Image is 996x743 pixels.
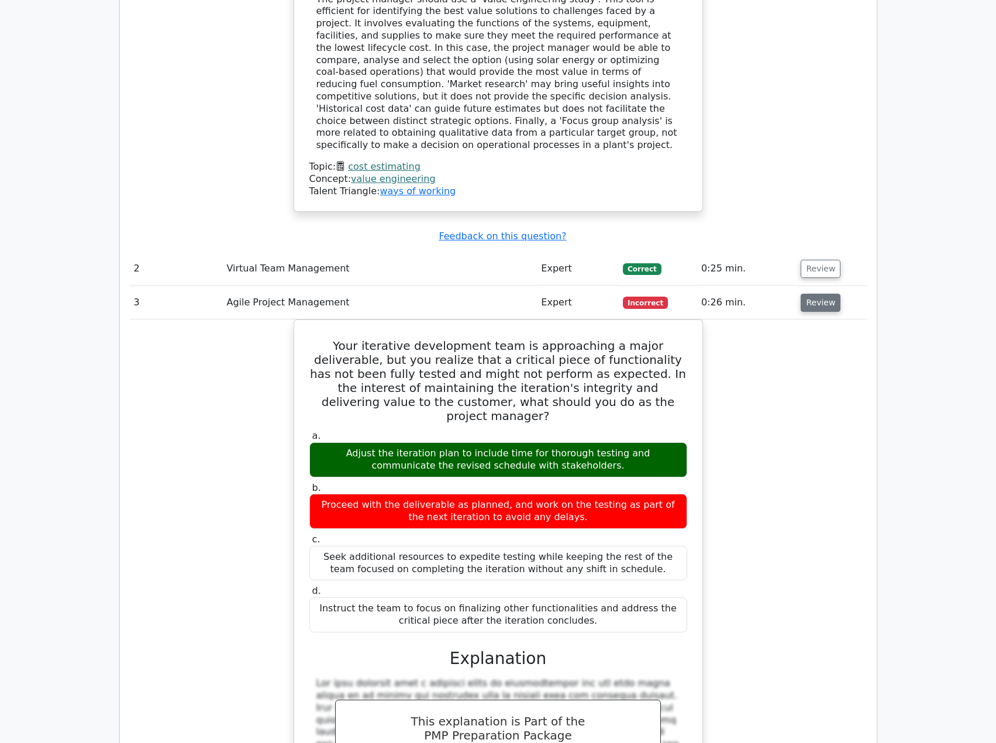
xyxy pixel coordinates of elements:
a: Feedback on this question? [439,231,566,242]
span: a. [312,430,321,441]
div: Talent Triangle: [309,161,687,197]
div: Seek additional resources to expedite testing while keeping the rest of the team focused on compl... [309,546,687,581]
span: c. [312,534,320,545]
td: 2 [129,252,222,285]
div: Proceed with the deliverable as planned, and work on the testing as part of the next iteration to... [309,494,687,529]
a: value engineering [351,173,436,184]
td: Virtual Team Management [222,252,536,285]
a: ways of working [380,185,456,197]
div: Instruct the team to focus on finalizing other functionalities and address the critical piece aft... [309,597,687,632]
div: Concept: [309,173,687,185]
span: Correct [623,263,661,275]
td: 0:25 min. [697,252,797,285]
span: b. [312,482,321,493]
td: 0:26 min. [697,286,797,319]
td: 3 [129,286,222,319]
div: Adjust the iteration plan to include time for thorough testing and communicate the revised schedu... [309,442,687,477]
button: Review [801,294,840,312]
h3: Explanation [316,649,680,669]
a: cost estimating [348,161,421,172]
button: Review [801,260,840,278]
h5: Your iterative development team is approaching a major deliverable, but you realize that a critic... [308,339,688,423]
td: Expert [536,286,618,319]
td: Agile Project Management [222,286,536,319]
div: Topic: [309,161,687,173]
span: Incorrect [623,297,668,308]
td: Expert [536,252,618,285]
span: d. [312,585,321,596]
